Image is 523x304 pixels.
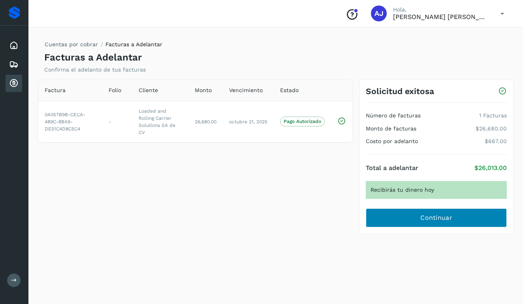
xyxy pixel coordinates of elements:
[45,41,98,47] a: Cuentas por cobrar
[366,164,418,172] h4: Total a adelantar
[393,13,488,21] p: Alejandro Javier Monraz Sansores
[195,119,216,125] span: 26,680.00
[195,86,212,94] span: Monto
[366,112,421,119] h4: Número de facturas
[366,125,416,132] h4: Monto de facturas
[420,213,452,222] span: Continuar
[476,125,507,132] p: $26,680.00
[479,112,507,119] p: 1 Facturas
[105,41,162,47] span: Facturas a Adelantar
[6,75,22,92] div: Cuentas por cobrar
[6,56,22,73] div: Embarques
[474,164,507,172] p: $26,013.00
[109,86,121,94] span: Folio
[393,6,488,13] p: Hola,
[366,181,507,199] div: Recibirás tu dinero hoy
[44,52,142,63] h4: Facturas a Adelantar
[485,138,507,145] p: $667.00
[366,138,418,145] h4: Costo por adelanto
[284,119,321,124] p: Pago Autorizado
[366,208,507,227] button: Continuar
[280,86,299,94] span: Estado
[38,101,102,142] td: 0A057B9B-CECA-489C-8BA9-DE51C4D8C5C4
[44,66,146,73] p: Confirma el adelanto de tus facturas
[6,37,22,54] div: Inicio
[366,86,434,96] h3: Solicitud exitosa
[102,101,132,142] td: -
[229,86,263,94] span: Vencimiento
[229,119,267,125] span: octubre 21, 2025
[139,86,158,94] span: Cliente
[132,101,188,142] td: Loaded and Rolling Carrier Solutions SA de CV
[44,40,162,52] nav: breadcrumb
[45,86,66,94] span: Factura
